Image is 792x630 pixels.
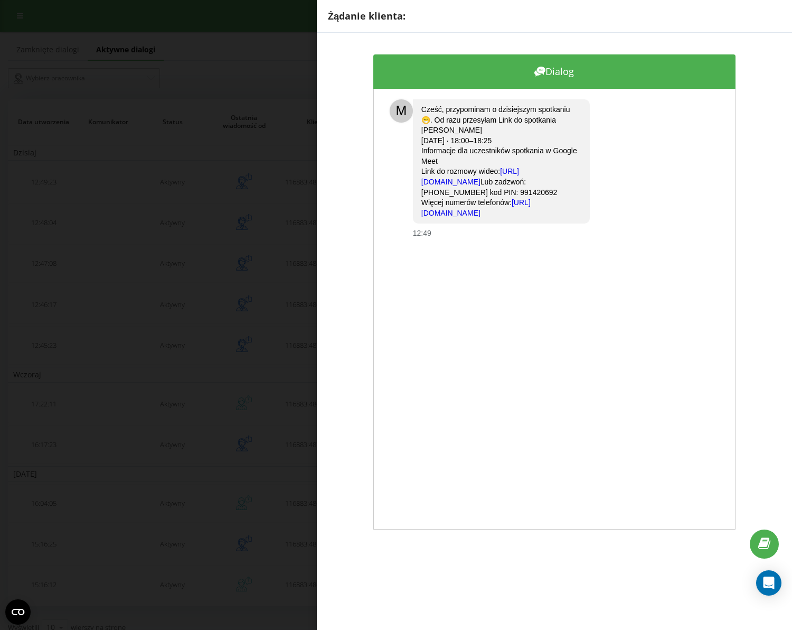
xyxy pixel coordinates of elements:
[5,599,31,625] button: Open CMP widget
[413,229,431,238] div: 12:49
[328,10,781,23] div: Żądanie klienta:
[390,99,413,123] div: M
[373,54,736,89] div: Dialog
[421,198,531,217] a: [URL][DOMAIN_NAME]
[413,99,590,224] div: Cześć, przypominam o dzisiejszym spotkaniu 😁. Od razu przesyłam Link do spotkania [PERSON_NAME] [...
[756,570,781,596] div: Open Intercom Messenger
